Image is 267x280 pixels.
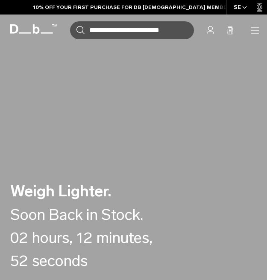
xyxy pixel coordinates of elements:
[10,203,143,226] div: Soon Back in Stock.
[10,226,28,249] span: 02
[97,226,153,249] span: minutes
[76,226,92,249] span: 12
[149,228,153,247] span: ,
[32,226,73,249] span: hours,
[33,3,234,11] a: 10% OFF YOUR FIRST PURCHASE FOR DB [DEMOGRAPHIC_DATA] MEMBERS
[32,249,88,272] span: seconds
[10,184,151,199] h2: Weigh Lighter.
[10,249,28,272] span: 52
